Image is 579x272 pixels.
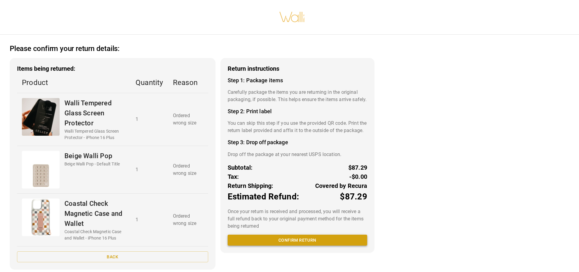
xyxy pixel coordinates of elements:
p: Once your return is received and processed, you will receive a full refund back to your original ... [228,208,367,230]
p: Coastal Check Magnetic Case and Wallet - iPhone 16 Plus [64,229,126,241]
h4: Step 3: Drop off package [228,139,367,146]
p: Return Shipping: [228,181,274,190]
p: Drop off the package at your nearest USPS location. [228,151,367,158]
p: $87.29 [340,190,367,203]
p: Tax: [228,172,239,181]
p: 1 [136,166,163,173]
h3: Items being returned: [17,65,208,72]
h4: Step 1: Package items [228,77,367,84]
p: Ordered wrong size [173,212,203,227]
button: Back [17,251,208,263]
p: 1 [136,116,163,123]
img: walli-inc.myshopify.com [279,4,305,30]
p: Subtotal: [228,163,253,172]
p: Reason [173,77,203,88]
p: Walli Tempered Glass Screen Protector [64,98,126,128]
h3: Return instructions [228,65,367,72]
p: Covered by Recura [315,181,367,190]
p: Walli Tempered Glass Screen Protector - iPhone 16 Plus [64,128,126,141]
p: Product [22,77,126,88]
p: Beige Walli Pop [64,151,120,161]
p: Carefully package the items you are returning in the original packaging, if possible. This helps ... [228,89,367,103]
p: You can skip this step if you use the provided QR code. Print the return label provided and affix... [228,120,367,134]
button: Confirm return [228,235,367,246]
p: $87.29 [348,163,367,172]
p: Ordered wrong size [173,112,203,127]
p: Quantity [136,77,163,88]
p: 1 [136,216,163,223]
p: Estimated Refund: [228,190,299,203]
p: -$0.00 [349,172,367,181]
p: Ordered wrong size [173,162,203,177]
h2: Please confirm your return details: [10,44,119,53]
p: Beige Walli Pop - Default Title [64,161,120,167]
p: Coastal Check Magnetic Case and Wallet [64,199,126,229]
h4: Step 2: Print label [228,108,367,115]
